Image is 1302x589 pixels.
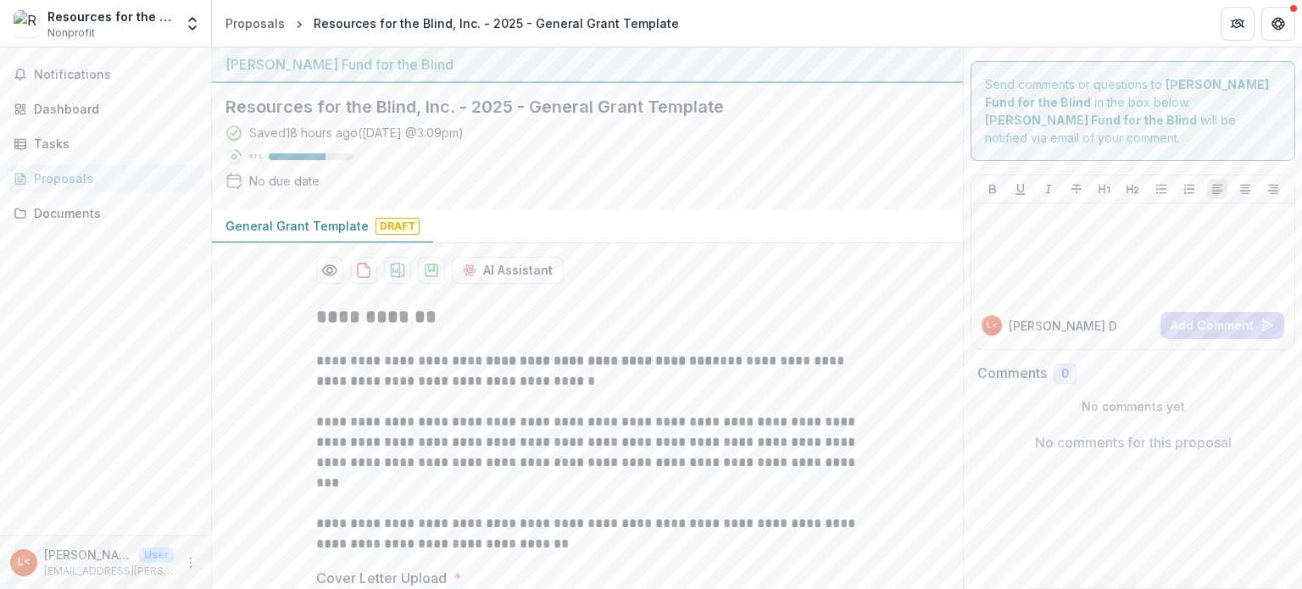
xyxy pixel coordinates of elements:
button: Align Left [1207,179,1227,199]
button: Italicize [1038,179,1059,199]
div: Lorinda De Vera-Ang <rbi.lorinda@gmail.com> <rbi.lorinda@gmail.com> [18,557,31,568]
a: Tasks [7,130,204,158]
a: Documents [7,199,204,227]
div: Lorinda De Vera-Ang <rbi.lorinda@gmail.com> <rbi.lorinda@gmail.com> [987,321,998,330]
span: Notifications [34,68,198,82]
button: Align Center [1235,179,1255,199]
div: Dashboard [34,100,191,118]
a: Dashboard [7,95,204,123]
p: General Grant Template [225,217,369,235]
button: download-proposal [384,257,411,284]
div: No due date [249,172,320,190]
button: Heading 1 [1094,179,1115,199]
div: Documents [34,204,191,222]
div: Resources for the Blind, Inc. [47,8,174,25]
div: Saved 18 hours ago ( [DATE] @ 3:09pm ) [249,124,464,142]
nav: breadcrumb [219,11,686,36]
button: Add Comment [1160,312,1284,339]
a: Proposals [7,164,204,192]
button: Notifications [7,61,204,88]
a: Proposals [219,11,292,36]
div: [PERSON_NAME] Fund for the Blind [225,54,949,75]
button: Align Right [1263,179,1283,199]
div: Resources for the Blind, Inc. - 2025 - General Grant Template [314,14,679,32]
button: Bullet List [1151,179,1171,199]
button: Get Help [1261,7,1295,41]
button: AI Assistant [452,257,564,284]
div: Proposals [225,14,285,32]
button: Strike [1066,179,1087,199]
span: Nonprofit [47,25,95,41]
p: [PERSON_NAME]-Ang <[EMAIL_ADDRESS][PERSON_NAME][DOMAIN_NAME]> <[DOMAIN_NAME][EMAIL_ADDRESS][PERSO... [44,546,132,564]
div: Proposals [34,169,191,187]
strong: [PERSON_NAME] Fund for the Blind [985,113,1197,127]
img: Resources for the Blind, Inc. [14,10,41,37]
button: More [181,553,201,573]
div: Tasks [34,135,191,153]
p: [PERSON_NAME] D [1009,317,1117,335]
button: download-proposal [350,257,377,284]
p: No comments for this proposal [1035,432,1232,453]
h2: Resources for the Blind, Inc. - 2025 - General Grant Template [225,97,922,117]
p: 67 % [249,151,262,163]
button: Preview fddc6fb1-b347-4393-a718-1db26bed51db-0.pdf [316,257,343,284]
button: Open entity switcher [181,7,204,41]
p: No comments yet [977,397,1288,415]
button: Heading 2 [1122,179,1143,199]
div: Send comments or questions to in the box below. will be notified via email of your comment. [971,61,1295,161]
p: [EMAIL_ADDRESS][PERSON_NAME][DOMAIN_NAME] [44,564,174,579]
button: Bold [982,179,1003,199]
p: Cover Letter Upload [316,568,447,588]
button: Ordered List [1179,179,1199,199]
button: download-proposal [418,257,445,284]
p: User [139,547,174,563]
span: Draft [376,218,420,235]
h2: Comments [977,365,1047,381]
span: 0 [1061,367,1069,381]
button: Underline [1010,179,1031,199]
button: Partners [1221,7,1255,41]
